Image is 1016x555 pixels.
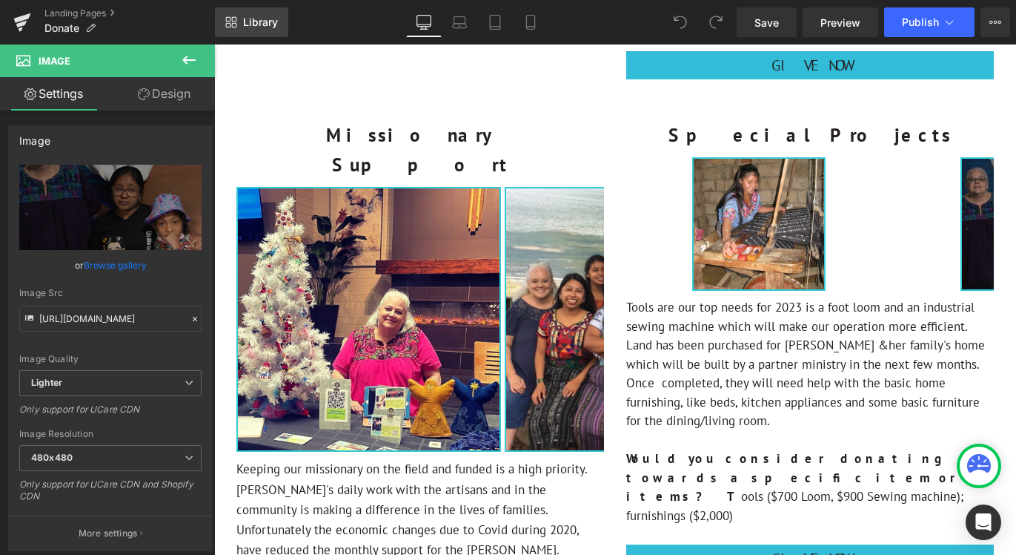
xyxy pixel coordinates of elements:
[31,452,73,463] b: 480x480
[557,11,635,30] span: GIVE NOW
[701,7,731,37] button: Redo
[19,126,50,147] div: Image
[477,7,513,37] a: Tablet
[110,77,218,111] a: Design
[22,76,390,135] h1: Missionary Support
[412,406,751,460] strong: Would you consider donating towards a specific item or items? T
[980,7,1010,37] button: More
[243,16,278,29] span: Library
[79,527,138,540] p: More settings
[966,505,1001,540] div: Open Intercom Messenger
[19,257,202,273] div: or
[803,7,878,37] a: Preview
[84,252,147,278] a: Browse gallery
[44,22,79,34] span: Donate
[412,444,749,479] span: ools ($700 Loom, $900 Sewing machine); furnishings ($2,000)
[412,76,780,105] h1: Special Projects
[820,15,860,30] span: Preview
[406,7,442,37] a: Desktop
[31,377,62,388] b: Lighter
[754,15,779,30] span: Save
[442,7,477,37] a: Laptop
[513,7,548,37] a: Mobile
[215,7,288,37] a: New Library
[412,500,780,528] a: GIVE NOW
[9,516,212,551] button: More settings
[665,7,695,37] button: Undo
[19,354,202,364] div: Image Quality
[44,7,215,19] a: Landing Pages
[19,288,202,298] div: Image Src
[19,306,202,332] input: Link
[19,479,202,512] div: Only support for UCare CDN and Shopify CDN
[557,505,635,524] span: GIVE NOW
[39,55,70,67] span: Image
[884,7,975,37] button: Publish
[412,7,780,35] a: GIVE NOW
[902,16,939,28] span: Publish
[412,254,780,500] p: Tools are our top needs for 2023 is a foot loom and an industrial sewing machine which will make ...
[19,404,202,425] div: Only support for UCare CDN
[19,429,202,439] div: Image Resolution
